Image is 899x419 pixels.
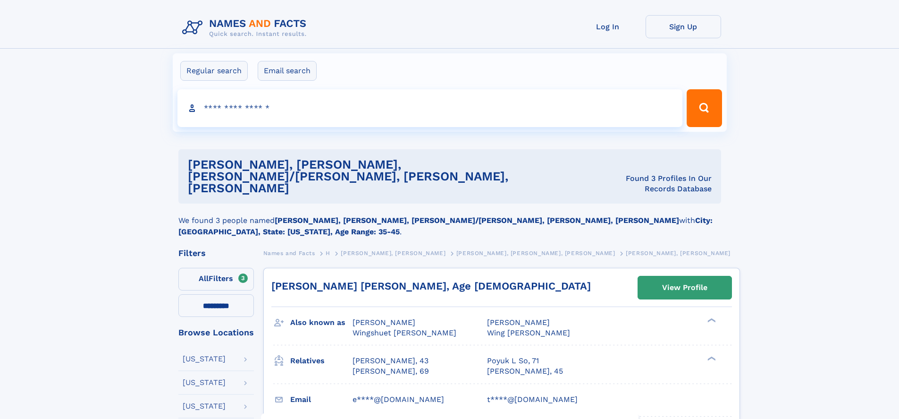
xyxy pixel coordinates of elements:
[626,250,731,257] span: [PERSON_NAME], [PERSON_NAME]
[178,204,721,238] div: We found 3 people named with .
[487,366,563,376] a: [PERSON_NAME], 45
[178,216,713,236] b: City: [GEOGRAPHIC_DATA], State: [US_STATE], Age Range: 35-45
[456,250,615,257] span: [PERSON_NAME], [PERSON_NAME], [PERSON_NAME]
[487,328,570,337] span: Wing [PERSON_NAME]
[177,89,683,127] input: search input
[705,356,716,362] div: ❯
[178,328,254,337] div: Browse Locations
[341,250,445,257] span: [PERSON_NAME], [PERSON_NAME]
[487,356,539,366] a: Poyuk L So, 71
[610,173,712,194] div: Found 3 Profiles In Our Records Database
[638,276,731,299] a: View Profile
[646,15,721,38] a: Sign Up
[183,355,226,363] div: [US_STATE]
[180,61,248,81] label: Regular search
[570,15,646,38] a: Log In
[456,247,615,259] a: [PERSON_NAME], [PERSON_NAME], [PERSON_NAME]
[178,249,254,257] div: Filters
[353,366,429,376] a: [PERSON_NAME], 69
[183,402,226,410] div: [US_STATE]
[290,392,353,408] h3: Email
[178,15,314,41] img: Logo Names and Facts
[290,353,353,369] h3: Relatives
[326,247,330,259] a: H
[341,247,445,259] a: [PERSON_NAME], [PERSON_NAME]
[271,280,591,292] a: [PERSON_NAME] [PERSON_NAME], Age [DEMOGRAPHIC_DATA]
[263,247,315,259] a: Names and Facts
[178,268,254,291] label: Filters
[705,317,716,324] div: ❯
[275,216,679,225] b: [PERSON_NAME], [PERSON_NAME], [PERSON_NAME]/[PERSON_NAME], [PERSON_NAME], [PERSON_NAME]
[487,318,550,327] span: [PERSON_NAME]
[353,318,415,327] span: [PERSON_NAME]
[353,356,428,366] a: [PERSON_NAME], 43
[258,61,317,81] label: Email search
[290,315,353,331] h3: Also known as
[687,89,722,127] button: Search Button
[326,250,330,257] span: H
[353,328,456,337] span: Wingshuet [PERSON_NAME]
[188,159,610,194] h1: [PERSON_NAME], [PERSON_NAME], [PERSON_NAME]/[PERSON_NAME], [PERSON_NAME], [PERSON_NAME]
[662,277,707,299] div: View Profile
[199,274,209,283] span: All
[183,379,226,386] div: [US_STATE]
